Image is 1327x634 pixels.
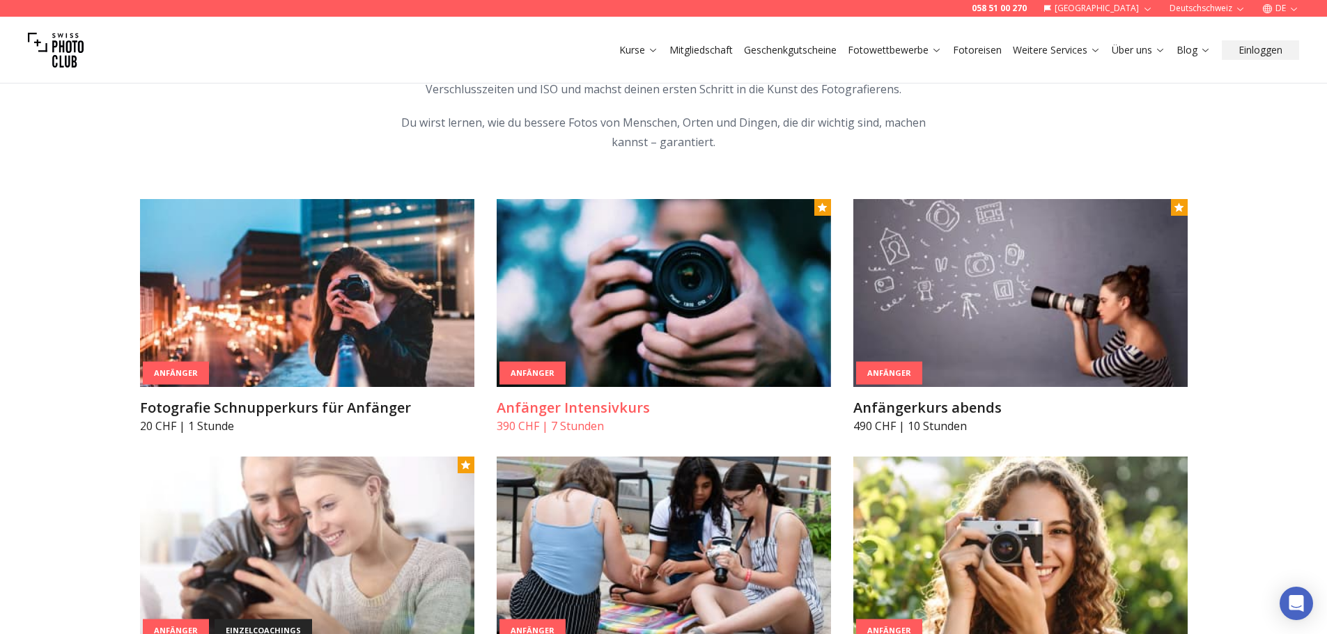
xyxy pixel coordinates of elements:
a: Anfänger IntensivkursAnfängerAnfänger Intensivkurs390 CHF | 7 Stunden [497,199,831,434]
div: Anfänger [856,362,922,385]
h3: Anfänger Intensivkurs [497,398,831,418]
a: Über uns [1112,43,1165,57]
img: Fotografie Schnupperkurs für Anfänger [140,199,474,387]
p: Du wirst lernen, wie du bessere Fotos von Menschen, Orten und Dingen, die dir wichtig sind, mache... [396,113,931,152]
img: Anfänger Intensivkurs [497,199,831,387]
a: Anfängerkurs abendsAnfängerAnfängerkurs abends490 CHF | 10 Stunden [853,199,1188,434]
div: Anfänger [499,362,566,385]
img: Swiss photo club [28,22,84,78]
p: 390 CHF | 7 Stunden [497,418,831,434]
button: Über uns [1106,40,1171,60]
p: 490 CHF | 10 Stunden [853,418,1188,434]
a: 058 51 00 270 [972,3,1027,14]
button: Fotowettbewerbe [842,40,947,60]
button: Einloggen [1222,40,1299,60]
a: Geschenkgutscheine [744,43,837,57]
button: Fotoreisen [947,40,1007,60]
h3: Anfängerkurs abends [853,398,1188,418]
button: Blog [1171,40,1216,60]
div: Anfänger [143,362,209,385]
a: Fotografie Schnupperkurs für AnfängerAnfängerFotografie Schnupperkurs für Anfänger20 CHF | 1 Stunde [140,199,474,434]
a: Fotowettbewerbe [848,43,942,57]
img: Anfängerkurs abends [853,199,1188,387]
a: Fotoreisen [953,43,1002,57]
h3: Fotografie Schnupperkurs für Anfänger [140,398,474,418]
button: Kurse [614,40,664,60]
a: Kurse [619,43,658,57]
button: Geschenkgutscheine [738,40,842,60]
div: Open Intercom Messenger [1280,587,1313,620]
a: Weitere Services [1013,43,1101,57]
button: Weitere Services [1007,40,1106,60]
p: 20 CHF | 1 Stunde [140,418,474,434]
button: Mitgliedschaft [664,40,738,60]
a: Mitgliedschaft [669,43,733,57]
a: Blog [1177,43,1211,57]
